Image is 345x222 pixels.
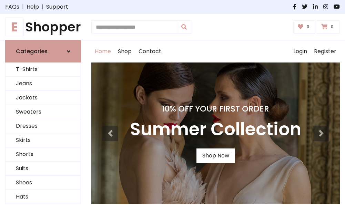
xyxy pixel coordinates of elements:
a: EShopper [5,19,81,35]
span: 0 [305,24,311,30]
a: Home [91,40,114,62]
a: Hats [6,190,81,204]
a: Login [290,40,311,62]
a: Support [46,3,68,11]
a: Shop Now [196,148,235,163]
a: Jackets [6,91,81,105]
span: | [19,3,27,11]
span: 0 [329,24,335,30]
a: Categories [5,40,81,62]
a: Help [27,3,39,11]
a: Shop [114,40,135,62]
a: Register [311,40,340,62]
a: Shoes [6,176,81,190]
a: Suits [6,162,81,176]
h6: Categories [16,48,48,55]
a: Sweaters [6,105,81,119]
a: Contact [135,40,165,62]
a: Skirts [6,133,81,147]
span: | [39,3,46,11]
a: Dresses [6,119,81,133]
h4: 10% Off Your First Order [130,104,301,114]
a: FAQs [5,3,19,11]
a: Shorts [6,147,81,162]
a: 0 [293,20,316,33]
a: 0 [317,20,340,33]
a: Jeans [6,77,81,91]
h1: Shopper [5,19,81,35]
span: E [5,18,24,36]
h3: Summer Collection [130,119,301,140]
a: T-Shirts [6,62,81,77]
